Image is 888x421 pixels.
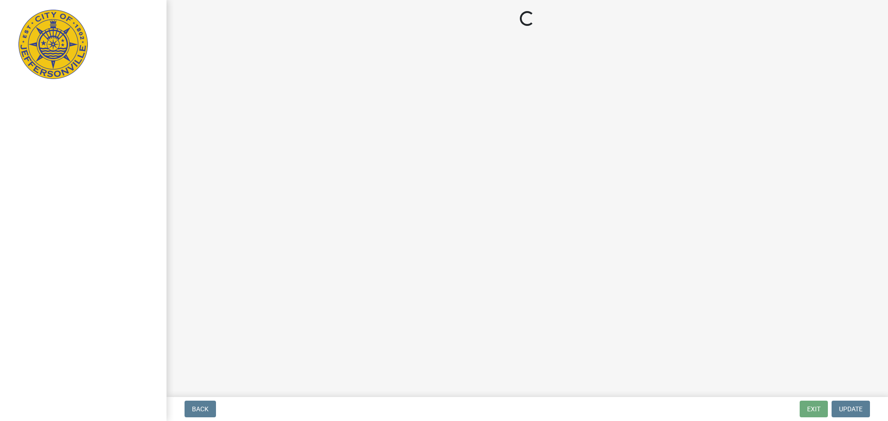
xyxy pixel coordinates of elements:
[839,405,863,413] span: Update
[18,10,88,79] img: City of Jeffersonville, Indiana
[832,401,870,417] button: Update
[185,401,216,417] button: Back
[800,401,828,417] button: Exit
[192,405,209,413] span: Back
